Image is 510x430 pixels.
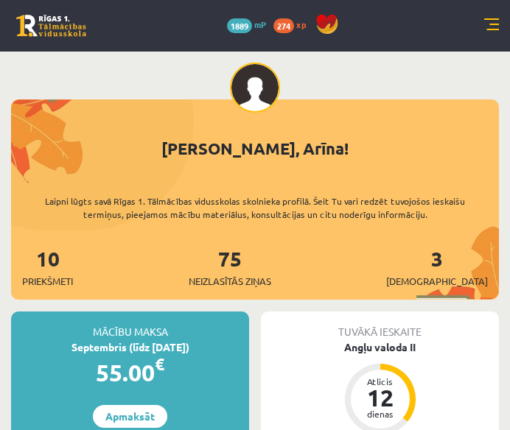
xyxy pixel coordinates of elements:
[386,245,488,289] a: 3[DEMOGRAPHIC_DATA]
[11,136,499,161] div: [PERSON_NAME], Arīna!
[230,63,280,113] img: Arīna Goļikova
[11,194,499,221] div: Laipni lūgts savā Rīgas 1. Tālmācības vidusskolas skolnieka profilā. Šeit Tu vari redzēt tuvojošo...
[93,405,167,428] a: Apmaksāt
[273,18,313,30] a: 274 xp
[189,274,271,289] span: Neizlasītās ziņas
[155,353,164,375] span: €
[22,245,73,289] a: 10Priekšmeti
[273,18,294,33] span: 274
[261,311,499,339] div: Tuvākā ieskaite
[11,339,249,355] div: Septembris (līdz [DATE])
[296,18,306,30] span: xp
[358,377,402,386] div: Atlicis
[22,274,73,289] span: Priekšmeti
[11,311,249,339] div: Mācību maksa
[16,15,86,37] a: Rīgas 1. Tālmācības vidusskola
[386,274,488,289] span: [DEMOGRAPHIC_DATA]
[11,355,249,390] div: 55.00
[358,386,402,409] div: 12
[261,339,499,355] div: Angļu valoda II
[227,18,252,33] span: 1889
[358,409,402,418] div: dienas
[254,18,266,30] span: mP
[189,245,271,289] a: 75Neizlasītās ziņas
